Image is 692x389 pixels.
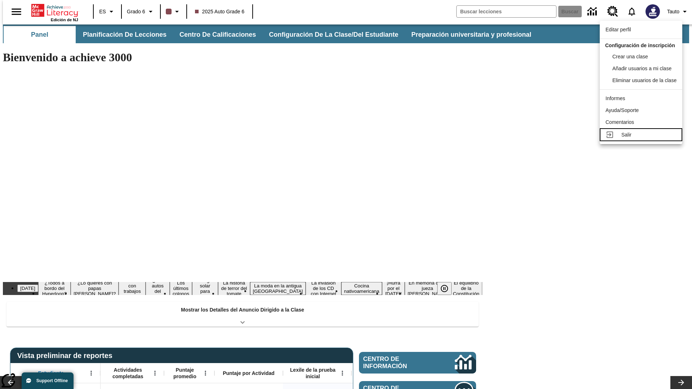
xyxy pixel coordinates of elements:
[612,77,677,83] span: Eliminar usuarios de la clase
[605,107,639,113] span: Ayuda/Soporte
[612,66,671,71] span: Añadir usuarios a mi clase
[605,95,625,101] span: Informes
[605,27,631,32] span: Editar perfil
[621,132,631,138] span: Salir
[612,54,648,59] span: Crear una clase
[605,119,634,125] span: Comentarios
[605,43,675,48] span: Configuración de inscripción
